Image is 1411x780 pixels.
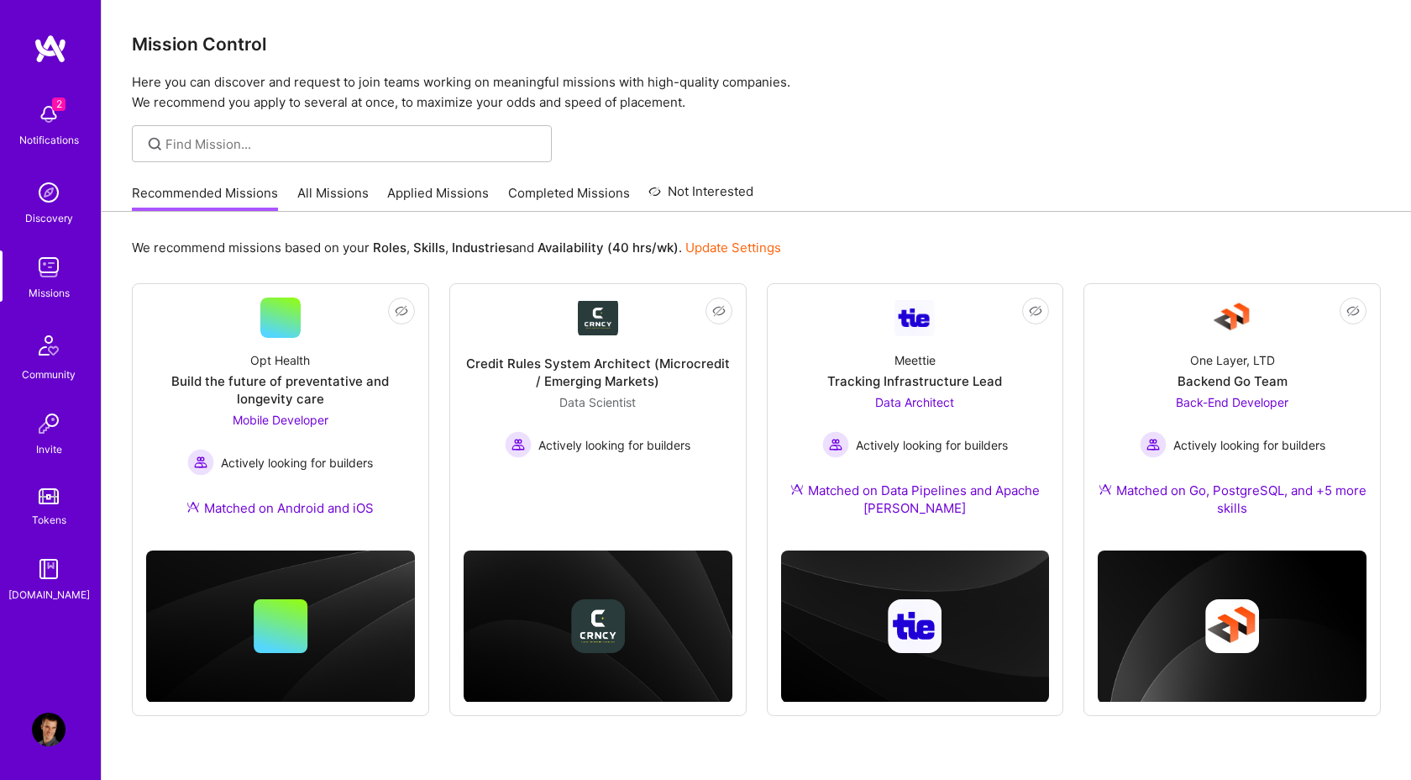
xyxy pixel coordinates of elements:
[165,135,539,153] input: Find Mission...
[186,499,374,517] div: Matched on Android and iOS
[52,97,66,111] span: 2
[538,436,690,454] span: Actively looking for builders
[894,351,936,369] div: Meettie
[781,482,1050,517] div: Matched on Data Pipelines and Apache [PERSON_NAME]
[34,34,67,64] img: logo
[32,97,66,131] img: bell
[1098,551,1366,703] img: cover
[888,599,942,653] img: Company logo
[464,551,732,703] img: cover
[146,298,415,537] a: Opt HealthBuild the future of preventative and longevity careMobile Developer Actively looking fo...
[28,713,70,746] a: User Avatar
[1098,298,1366,537] a: Company LogoOne Layer, LTDBackend Go TeamBack-End Developer Actively looking for buildersActively...
[1178,372,1288,390] div: Backend Go Team
[505,431,532,458] img: Actively looking for builders
[19,131,79,149] div: Notifications
[250,351,310,369] div: Opt Health
[387,184,489,212] a: Applied Missions
[452,240,512,256] b: Industries
[648,182,753,212] a: Not Interested
[32,511,66,529] div: Tokens
[822,431,849,458] img: Actively looking for builders
[508,184,630,212] a: Completed Missions
[1140,431,1167,458] img: Actively looking for builders
[395,304,408,318] i: icon EyeClosed
[413,240,445,256] b: Skills
[32,713,66,746] img: User Avatar
[827,372,1002,390] div: Tracking Infrastructure Lead
[1176,395,1288,409] span: Back-End Developer
[29,284,70,302] div: Missions
[538,240,679,256] b: Availability (40 hrs/wk)
[1212,298,1252,338] img: Company Logo
[39,488,59,504] img: tokens
[875,395,954,409] span: Data Architect
[790,482,804,496] img: Ateam Purple Icon
[146,372,415,408] div: Build the future of preventative and longevity care
[685,240,781,256] a: Update Settings
[187,449,214,476] img: Actively looking for builders
[894,300,935,336] img: Company Logo
[132,184,278,212] a: Recommended Missions
[145,134,165,154] i: icon SearchGrey
[22,366,76,383] div: Community
[132,239,781,256] p: We recommend missions based on your , , and .
[186,500,200,514] img: Ateam Purple Icon
[571,599,625,653] img: Company logo
[146,551,415,703] img: cover
[1190,351,1275,369] div: One Layer, LTD
[464,298,732,493] a: Company LogoCredit Rules System Architect (Microcredit / Emerging Markets)Data Scientist Actively...
[297,184,369,212] a: All Missions
[712,304,726,318] i: icon EyeClosed
[1099,482,1112,496] img: Ateam Purple Icon
[32,552,66,586] img: guide book
[29,325,69,366] img: Community
[25,209,73,227] div: Discovery
[32,176,66,209] img: discovery
[32,407,66,440] img: Invite
[132,72,1381,113] p: Here you can discover and request to join teams working on meaningful missions with high-quality ...
[1029,304,1042,318] i: icon EyeClosed
[559,395,636,409] span: Data Scientist
[781,298,1050,537] a: Company LogoMeettieTracking Infrastructure LeadData Architect Actively looking for buildersActive...
[464,355,732,390] div: Credit Rules System Architect (Microcredit / Emerging Markets)
[36,440,62,458] div: Invite
[373,240,407,256] b: Roles
[233,413,328,427] span: Mobile Developer
[1346,304,1360,318] i: icon EyeClosed
[32,250,66,284] img: teamwork
[132,34,1381,55] h3: Mission Control
[578,301,618,335] img: Company Logo
[221,454,373,472] span: Actively looking for builders
[8,586,90,603] div: [DOMAIN_NAME]
[1205,599,1259,653] img: Company logo
[781,551,1050,703] img: cover
[856,436,1008,454] span: Actively looking for builders
[1173,436,1325,454] span: Actively looking for builders
[1098,482,1366,517] div: Matched on Go, PostgreSQL, and +5 more skills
